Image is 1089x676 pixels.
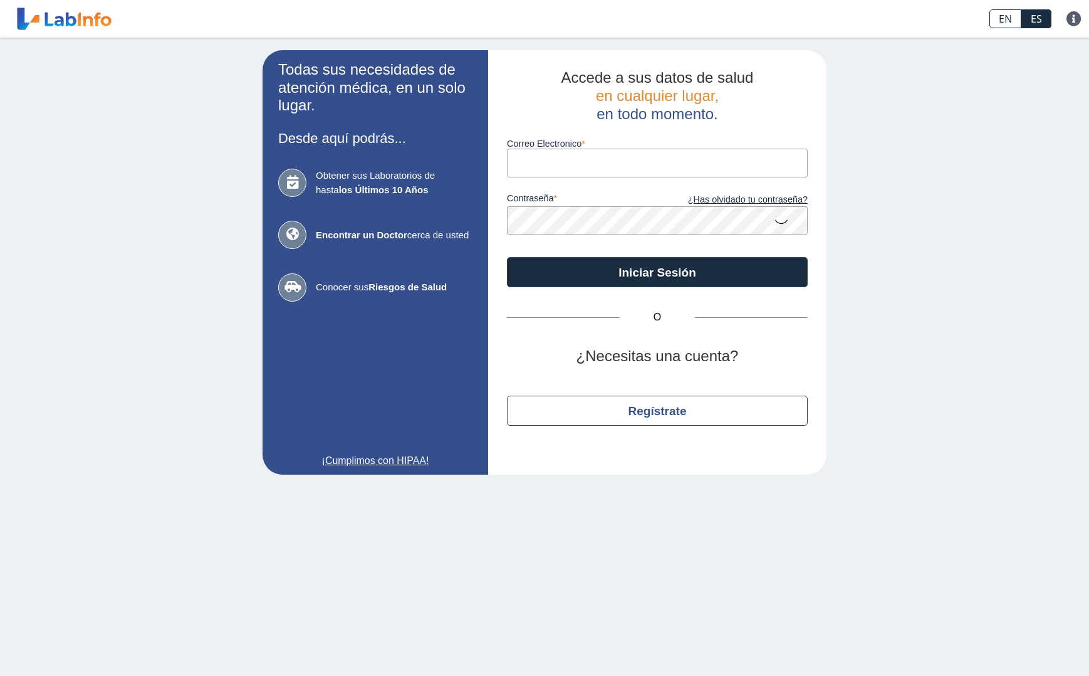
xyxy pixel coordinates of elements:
[278,61,472,115] h2: Todas sus necesidades de atención médica, en un solo lugar.
[278,453,472,468] a: ¡Cumplimos con HIPAA!
[507,257,808,287] button: Iniciar Sesión
[989,9,1021,28] a: EN
[316,228,472,243] span: cerca de usted
[596,87,719,104] span: en cualquier lugar,
[507,396,808,426] button: Regístrate
[316,230,407,240] b: Encontrar un Doctor
[597,105,717,122] span: en todo momento.
[316,169,472,197] span: Obtener sus Laboratorios de hasta
[507,347,808,366] h2: ¿Necesitas una cuenta?
[561,69,754,86] span: Accede a sus datos de salud
[657,193,808,207] a: ¿Has olvidado tu contraseña?
[1021,9,1051,28] a: ES
[507,193,657,207] label: contraseña
[339,184,429,195] b: los Últimos 10 Años
[278,130,472,146] h3: Desde aquí podrás...
[316,280,472,295] span: Conocer sus
[368,282,447,292] b: Riesgos de Salud
[620,310,695,325] span: O
[507,139,808,149] label: Correo Electronico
